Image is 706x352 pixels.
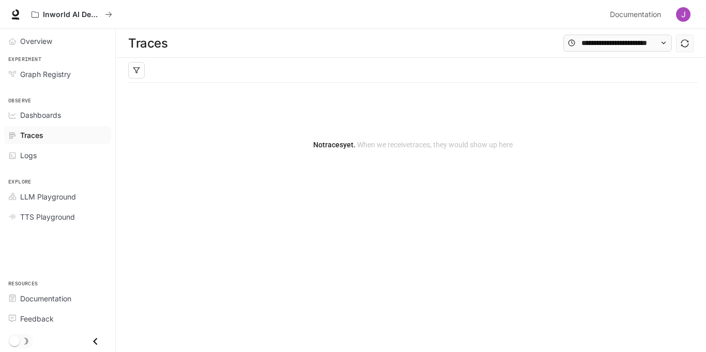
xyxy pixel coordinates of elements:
a: Dashboards [4,106,111,124]
a: Overview [4,32,111,50]
span: When we receive traces , they would show up here [356,141,513,149]
p: Inworld AI Demos [43,10,101,19]
h1: Traces [128,33,167,54]
a: Logs [4,146,111,164]
a: Feedback [4,310,111,328]
span: Graph Registry [20,69,71,80]
a: Traces [4,126,111,144]
span: Logs [20,150,37,161]
img: User avatar [676,7,690,22]
span: Documentation [610,8,661,21]
span: Documentation [20,293,71,304]
span: Feedback [20,313,54,324]
a: TTS Playground [4,208,111,226]
button: Close drawer [84,331,107,352]
span: Dashboards [20,110,61,120]
span: Traces [20,130,43,141]
span: TTS Playground [20,211,75,222]
a: Graph Registry [4,65,111,83]
button: User avatar [673,4,694,25]
button: All workspaces [27,4,117,25]
span: sync [681,39,689,48]
a: Documentation [606,4,669,25]
span: Dark mode toggle [9,335,20,346]
span: LLM Playground [20,191,76,202]
article: No traces yet. [313,139,513,150]
a: LLM Playground [4,188,111,206]
a: Documentation [4,289,111,308]
span: Overview [20,36,52,47]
